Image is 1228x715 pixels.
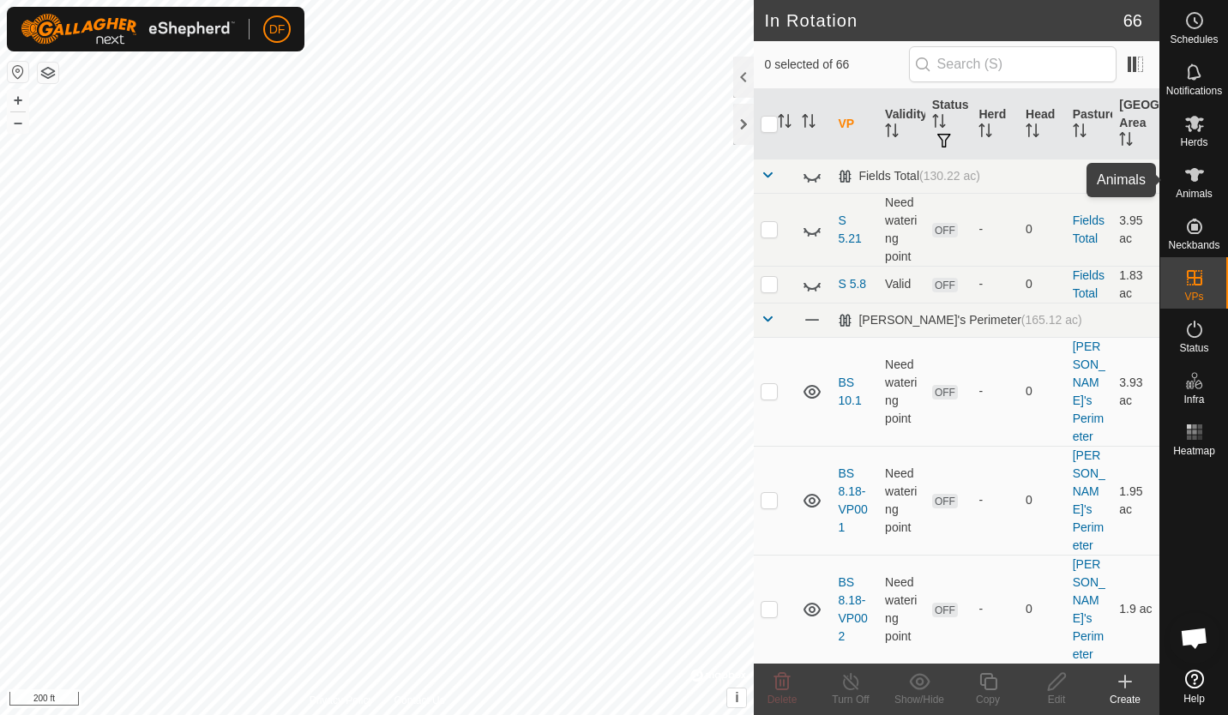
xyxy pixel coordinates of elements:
a: BS 8.18-VP002 [838,575,867,643]
div: Edit [1022,692,1091,707]
div: - [978,491,1012,509]
a: Contact Us [394,693,444,708]
div: Create [1091,692,1159,707]
button: Reset Map [8,62,28,82]
a: S 5.21 [838,213,861,245]
span: (130.22 ac) [919,169,980,183]
td: Valid [878,266,925,303]
p-sorticon: Activate to sort [778,117,792,130]
div: Turn Off [816,692,885,707]
td: 1.83 ac [1112,266,1159,303]
span: Help [1183,694,1205,704]
th: Herd [972,89,1019,159]
a: BS 10.1 [838,376,861,407]
td: Need watering point [878,193,925,266]
p-sorticon: Activate to sort [978,126,992,140]
div: Copy [954,692,1022,707]
span: DF [269,21,286,39]
img: Gallagher Logo [21,14,235,45]
p-sorticon: Activate to sort [1026,126,1039,140]
td: 3.93 ac [1112,337,1159,446]
div: Fields Total [838,169,979,183]
span: i [735,690,738,705]
p-sorticon: Activate to sort [1073,126,1087,140]
th: Pasture [1066,89,1113,159]
p-sorticon: Activate to sort [885,126,899,140]
span: Animals [1176,189,1213,199]
span: Notifications [1166,86,1222,96]
span: Herds [1180,137,1207,147]
span: OFF [932,278,958,292]
button: – [8,112,28,133]
div: - [978,600,1012,618]
th: Status [925,89,972,159]
button: Map Layers [38,63,58,83]
span: (165.12 ac) [1021,313,1082,327]
p-sorticon: Activate to sort [1119,135,1133,148]
div: Show/Hide [885,692,954,707]
a: [PERSON_NAME]'s Perimeter [1073,557,1105,661]
a: Fields Total [1073,213,1105,245]
div: - [978,275,1012,293]
div: [PERSON_NAME]'s Perimeter [838,313,1081,327]
div: Open chat [1169,612,1220,664]
span: Infra [1183,394,1204,405]
span: OFF [932,494,958,508]
span: OFF [932,385,958,400]
td: 3.95 ac [1112,193,1159,266]
td: 0 [1019,266,1066,303]
td: 0 [1019,337,1066,446]
a: Fields Total [1073,268,1105,300]
a: [PERSON_NAME]'s Perimeter [1073,448,1105,552]
td: 0 [1019,193,1066,266]
div: - [978,382,1012,400]
span: OFF [932,223,958,237]
a: BS 8.18-VP001 [838,466,867,534]
span: Heatmap [1173,446,1215,456]
span: Delete [767,694,798,706]
td: 1.95 ac [1112,446,1159,555]
th: VP [831,89,878,159]
span: Status [1179,343,1208,353]
span: VPs [1184,291,1203,302]
h2: In Rotation [764,10,1123,31]
span: Schedules [1170,34,1218,45]
p-sorticon: Activate to sort [802,117,816,130]
span: OFF [932,603,958,617]
td: Need watering point [878,446,925,555]
td: Need watering point [878,337,925,446]
span: 66 [1123,8,1142,33]
th: [GEOGRAPHIC_DATA] Area [1112,89,1159,159]
th: Validity [878,89,925,159]
td: 1.9 ac [1112,555,1159,664]
p-sorticon: Activate to sort [932,117,946,130]
input: Search (S) [909,46,1117,82]
span: Neckbands [1168,240,1219,250]
td: 0 [1019,555,1066,664]
td: Need watering point [878,555,925,664]
div: - [978,220,1012,238]
a: Privacy Policy [310,693,374,708]
span: 0 selected of 66 [764,56,908,74]
a: Help [1160,663,1228,711]
a: [PERSON_NAME]'s Perimeter [1073,339,1105,443]
th: Head [1019,89,1066,159]
td: 0 [1019,446,1066,555]
button: i [727,688,746,707]
a: S 5.8 [838,277,866,291]
button: + [8,90,28,111]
